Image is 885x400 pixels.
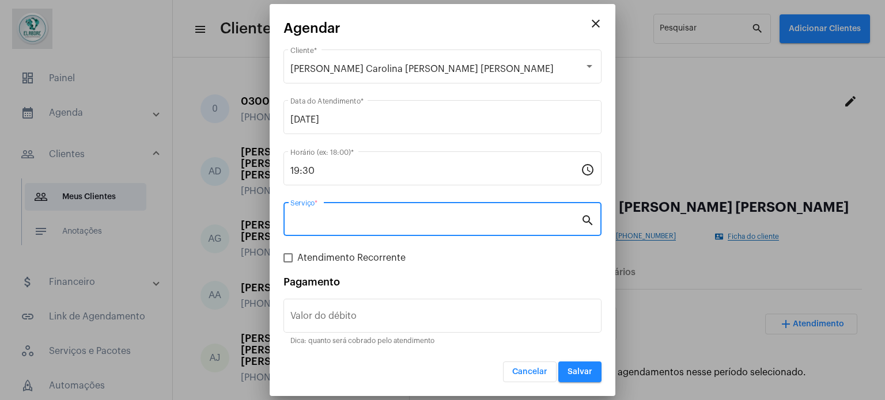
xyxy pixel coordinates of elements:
span: [PERSON_NAME] Carolina [PERSON_NAME] [PERSON_NAME] [290,64,554,74]
button: Salvar [558,361,602,382]
button: Cancelar [503,361,557,382]
input: Valor [290,313,595,323]
span: Pagamento [283,277,340,287]
span: Salvar [568,368,592,376]
span: Cancelar [512,368,547,376]
mat-icon: close [589,17,603,31]
mat-icon: schedule [581,162,595,176]
input: Pesquisar serviço [290,216,581,227]
input: Horário [290,166,581,176]
mat-hint: Dica: quanto será cobrado pelo atendimento [290,337,434,345]
span: Atendimento Recorrente [297,251,406,265]
span: Agendar [283,21,341,36]
mat-icon: search [581,213,595,227]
